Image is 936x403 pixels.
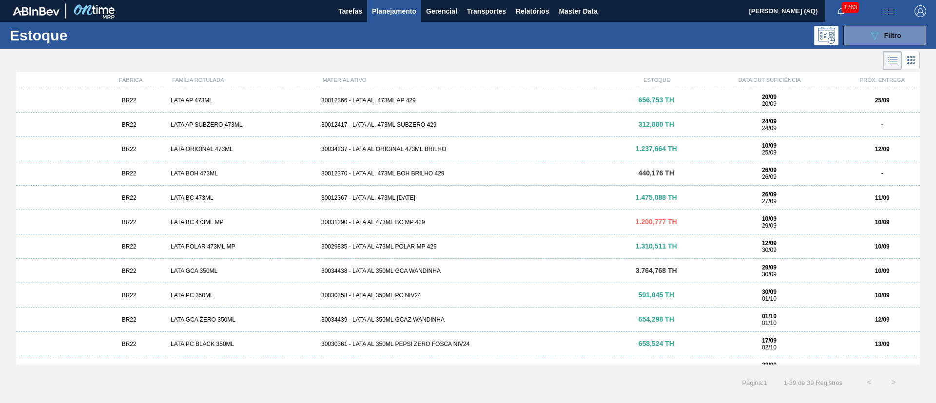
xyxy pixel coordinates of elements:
div: PRÓX. ENTREGA [845,77,920,83]
strong: - [881,121,883,128]
strong: 10/09 [762,142,777,149]
span: 591,045 TH [639,291,674,299]
div: 30029835 - LATA AL 473ML POLAR MP 429 [317,243,619,250]
span: BR22 [122,97,136,104]
span: Tarefas [338,5,362,17]
strong: 10/09 [875,243,890,250]
div: LATA GCA ZERO 350ML [167,316,317,323]
div: LATA PC 350ML [167,292,317,299]
span: Relatórios [516,5,549,17]
strong: 25/09 [875,97,890,104]
span: 25/09 [762,149,777,156]
button: > [881,370,906,395]
div: 30012366 - LATA AL. 473ML AP 429 [317,97,619,104]
strong: 26/09 [762,167,777,173]
span: 1.310,511 TH [636,242,677,250]
strong: 30/09 [762,288,777,295]
span: 1763 [842,2,859,13]
span: 29/09 [762,222,777,229]
div: LATA ORIGINAL 473ML [167,146,317,153]
strong: 10/09 [875,292,890,299]
button: Notificações [825,4,857,18]
span: 26/09 [762,173,777,180]
div: 30034237 - LATA AL ORIGINAL 473ML BRILHO [317,146,619,153]
span: BR22 [122,316,136,323]
button: Filtro [843,26,926,45]
span: BR22 [122,341,136,347]
span: 1.200,777 TH [636,218,677,226]
span: 27/09 [762,198,777,205]
div: 30031290 - LATA AL 473ML BC MP 429 [317,219,619,226]
div: LATA BOH 473ML [167,170,317,177]
strong: 12/09 [875,316,890,323]
span: 656,753 TH [639,96,674,104]
div: LATA POLAR 473ML MP [167,243,317,250]
span: 01/10 [762,295,777,302]
strong: 11/09 [875,194,890,201]
div: LATA AP 473ML [167,97,317,104]
div: LATA AP SUBZERO 473ML [167,121,317,128]
strong: 10/09 [875,268,890,274]
span: Planejamento [372,5,416,17]
div: FÁBRICA [93,77,168,83]
div: LATA BC 473ML [167,194,317,201]
div: Visão em Cards [902,51,920,70]
span: BR22 [122,121,136,128]
span: 01/10 [762,320,777,326]
div: Pogramando: nenhum usuário selecionado [814,26,838,45]
span: Filtro [884,32,901,39]
strong: 24/09 [762,118,777,125]
span: BR22 [122,243,136,250]
span: BR22 [122,292,136,299]
span: 1.237,664 TH [636,145,677,153]
span: 30/09 [762,271,777,278]
span: 30/09 [762,247,777,253]
div: FAMÍLIA ROTULADA [168,77,318,83]
span: Gerencial [426,5,457,17]
span: Master Data [559,5,597,17]
div: 30012417 - LATA AL. 473ML SUBZERO 429 [317,121,619,128]
div: 30034438 - LATA AL 350ML GCA WANDINHA [317,268,619,274]
span: 440,176 TH [639,169,674,177]
span: 02/10 [762,344,777,351]
img: Logout [915,5,926,17]
strong: 13/09 [875,341,890,347]
span: 271,500 TH [639,364,674,372]
span: 24/09 [762,125,777,132]
span: 20/09 [762,100,777,107]
span: BR22 [122,146,136,153]
h1: Estoque [10,30,156,41]
div: 30012370 - LATA AL. 473ML BOH BRILHO 429 [317,170,619,177]
strong: 29/09 [762,264,777,271]
strong: 10/09 [875,219,890,226]
div: ESTOQUE [619,77,694,83]
strong: 17/09 [762,337,777,344]
span: 1.475,088 TH [636,193,677,201]
div: LATA GCA 350ML [167,268,317,274]
img: TNhmsLtSVTkK8tSr43FrP2fwEKptu5GPRR3wAAAABJRU5ErkJggg== [13,7,59,16]
span: 658,524 TH [639,340,674,347]
div: DATA OUT SUFICIÊNCIA [694,77,844,83]
strong: 26/09 [762,191,777,198]
div: MATERIAL ATIVO [319,77,620,83]
div: LATA BC 473ML MP [167,219,317,226]
div: 30012367 - LATA AL. 473ML [DATE] [317,194,619,201]
strong: 12/09 [762,240,777,247]
span: 1 - 39 de 39 Registros [782,379,842,386]
div: 30034439 - LATA AL 350ML GCAZ WANDINHA [317,316,619,323]
span: 312,880 TH [639,120,674,128]
strong: 23/09 [762,362,777,368]
span: Transportes [467,5,506,17]
span: BR22 [122,170,136,177]
div: LATA PC BLACK 350ML [167,341,317,347]
span: BR22 [122,268,136,274]
strong: 20/09 [762,94,777,100]
div: Visão em Lista [883,51,902,70]
div: 30030358 - LATA AL 350ML PC NIV24 [317,292,619,299]
strong: 10/09 [762,215,777,222]
img: userActions [883,5,895,17]
span: Página : 1 [742,379,767,386]
strong: 01/10 [762,313,777,320]
span: 3.764,768 TH [636,267,677,274]
button: < [857,370,881,395]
